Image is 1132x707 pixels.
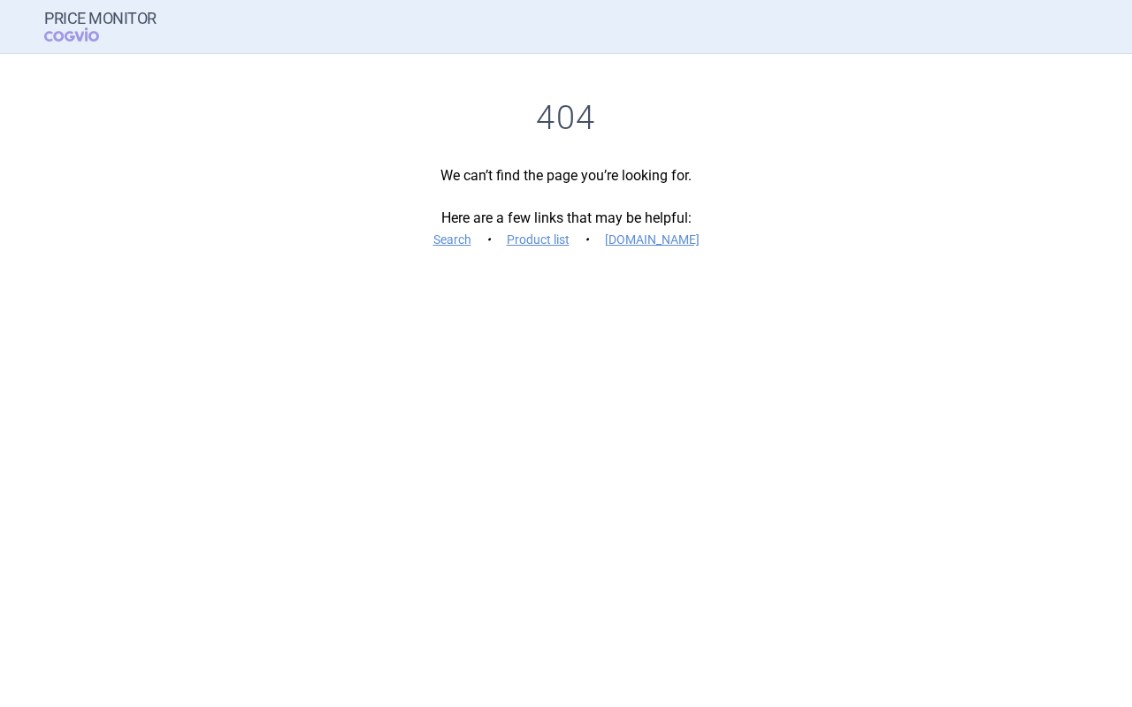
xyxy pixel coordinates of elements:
a: Price MonitorCOGVIO [44,10,157,43]
i: • [578,231,596,248]
a: Search [433,233,471,246]
strong: Price Monitor [44,10,157,27]
span: COGVIO [44,27,124,42]
a: Product list [507,233,570,246]
h1: 404 [44,98,1088,139]
i: • [480,231,498,248]
p: We can’t find the page you’re looking for. Here are a few links that may be helpful: [44,165,1088,250]
a: [DOMAIN_NAME] [605,233,700,246]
